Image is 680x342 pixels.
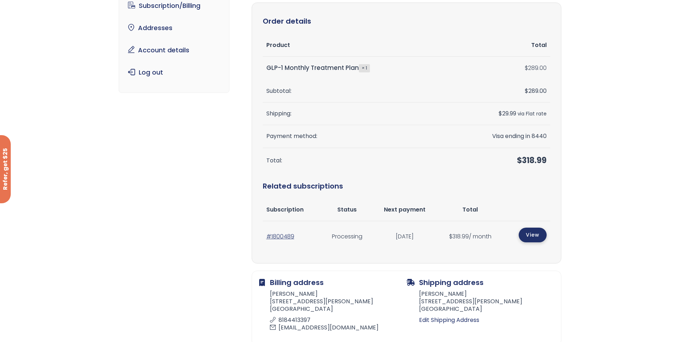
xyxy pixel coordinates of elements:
a: Account details [124,43,224,58]
span: 289.00 [525,87,547,95]
span: $ [517,155,522,166]
th: Payment method: [263,125,447,148]
p: [EMAIL_ADDRESS][DOMAIN_NAME] [270,324,402,332]
span: Subscription [266,205,304,214]
strong: × 1 [359,64,370,72]
a: #1800489 [266,232,294,241]
span: 29.99 [499,109,516,118]
span: $ [449,232,452,241]
span: 318.99 [517,155,547,166]
span: Status [337,205,357,214]
a: View [519,228,547,242]
h2: Related subscriptions [263,174,550,199]
span: $ [525,64,528,72]
a: Edit Shipping Address [419,315,554,325]
th: Total [447,34,550,57]
td: / month [437,221,503,252]
a: Log out [124,65,224,80]
address: [PERSON_NAME] [STREET_ADDRESS][PERSON_NAME] [GEOGRAPHIC_DATA] [259,290,406,333]
bdi: 289.00 [525,64,547,72]
td: [DATE] [372,221,437,252]
h2: Shipping address [406,278,554,287]
p: 8184413397 [270,317,402,324]
h2: Billing address [259,278,406,287]
span: Next payment [384,205,425,214]
th: Product [263,34,447,57]
small: via Flat rate [518,110,547,117]
td: Visa ending in 8440 [447,125,550,148]
th: Subtotal: [263,80,447,103]
h2: Order details [263,14,550,29]
th: Shipping: [263,103,447,125]
td: GLP-1 Monthly Treatment Plan [263,57,447,80]
span: Total [462,205,478,214]
span: $ [499,109,502,118]
th: Total: [263,148,447,174]
address: [PERSON_NAME] [STREET_ADDRESS][PERSON_NAME] [GEOGRAPHIC_DATA] [406,290,554,315]
td: Processing [322,221,372,252]
span: 318.99 [449,232,469,241]
span: $ [525,87,528,95]
a: Addresses [124,20,224,35]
